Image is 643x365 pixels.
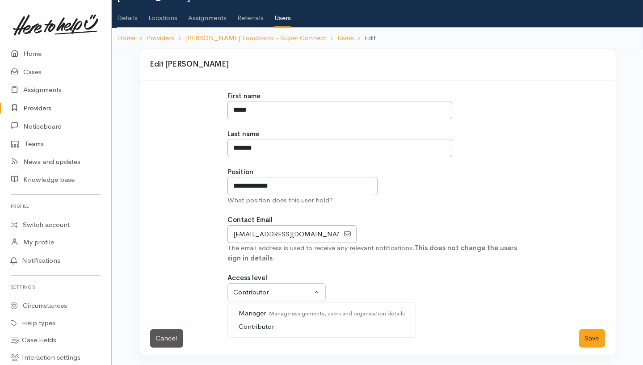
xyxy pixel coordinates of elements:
label: Access level [227,273,267,283]
label: Contact Email [227,215,273,225]
span: Contributor [239,322,345,332]
a: [PERSON_NAME] Foodbank - Super Connect [185,33,326,43]
label: Position [227,167,253,177]
h6: Profile [11,200,101,212]
h3: Edit [PERSON_NAME] [150,60,605,69]
a: Providers [146,33,174,43]
button: Save [579,329,605,348]
a: Users [274,2,291,28]
label: Last name [227,129,259,139]
button: Contributor [227,283,326,302]
label: First name [227,91,261,101]
a: Details [117,2,138,27]
nav: breadcrumb [112,28,643,49]
a: Locations [148,2,177,27]
small: Manage assignments only [274,323,345,331]
div: What position does this user hold? [227,195,527,206]
div: Contributor [233,287,312,298]
h6: Settings [11,281,101,293]
div: The email address is used to receive any relevant notifications. [227,243,527,263]
a: Referrals [237,2,264,27]
span: Manager [239,308,405,319]
a: Users [337,33,354,43]
b: This does not change the users sign in details [227,243,517,262]
a: Cancel [150,329,183,348]
a: Home [117,33,135,43]
li: Edit [354,33,376,43]
small: Manage assignments, users and organisation details [266,310,405,317]
a: Assignments [188,2,227,27]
